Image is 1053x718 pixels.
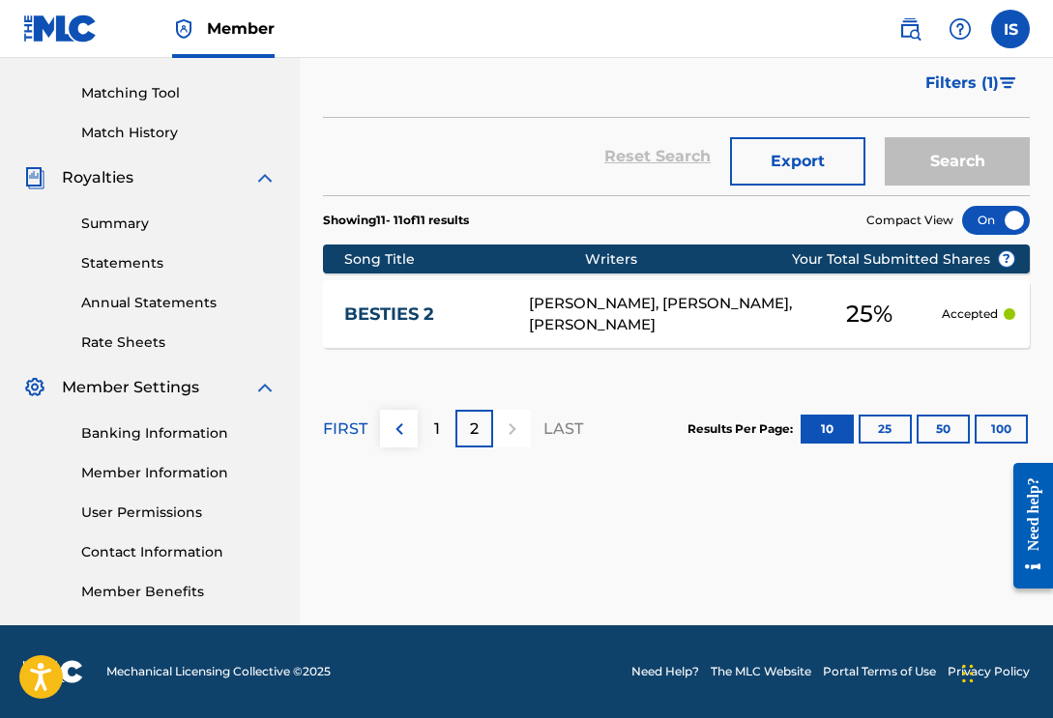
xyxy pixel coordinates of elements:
img: filter [1000,77,1016,89]
button: Filters (1) [914,59,1030,107]
a: Summary [81,214,277,234]
img: expand [253,166,277,189]
div: User Menu [991,10,1030,48]
p: 2 [470,417,479,441]
img: help [949,17,972,41]
a: Match History [81,123,277,143]
a: User Permissions [81,503,277,523]
div: Drag [962,645,974,703]
button: 100 [975,415,1028,444]
button: 25 [859,415,912,444]
a: The MLC Website [711,663,811,680]
a: Portal Terms of Use [823,663,936,680]
a: Contact Information [81,542,277,562]
a: Member Information [81,463,277,483]
p: Accepted [942,305,998,323]
iframe: Chat Widget [956,625,1053,718]
div: Help [941,10,980,48]
span: ? [999,251,1014,267]
a: Privacy Policy [948,663,1030,680]
p: Showing 11 - 11 of 11 results [323,212,469,229]
p: FIRST [323,417,367,441]
span: Royalties [62,166,133,189]
p: LAST [543,417,583,441]
button: 10 [801,415,854,444]
span: Member Settings [62,376,199,399]
span: 25 % [846,297,892,331]
span: Filters ( 1 ) [925,72,999,95]
iframe: Resource Center [999,446,1053,606]
a: Need Help? [631,663,699,680]
span: Compact View [866,212,953,229]
img: search [898,17,921,41]
img: MLC Logo [23,14,98,43]
p: 1 [434,417,440,441]
a: Member Benefits [81,582,277,602]
div: Writers [585,249,854,270]
a: Public Search [891,10,929,48]
img: Member Settings [23,376,46,399]
a: BESTIES 2 [344,303,503,326]
a: Statements [81,253,277,273]
img: Top Rightsholder [172,17,195,41]
a: Banking Information [81,423,277,444]
img: expand [253,376,277,399]
div: Song Title [344,249,585,270]
button: 50 [917,415,970,444]
span: Your Total Submitted Shares [792,249,1015,270]
a: Matching Tool [81,83,277,103]
span: Member [207,17,275,40]
img: logo [23,660,83,683]
button: Export [730,137,865,186]
span: Mechanical Licensing Collective © 2025 [106,663,331,680]
img: left [388,417,411,441]
a: Annual Statements [81,293,277,313]
div: [PERSON_NAME], [PERSON_NAME], [PERSON_NAME] [529,293,798,336]
img: Royalties [23,166,46,189]
p: Results Per Page: [687,420,798,438]
a: Rate Sheets [81,332,277,353]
